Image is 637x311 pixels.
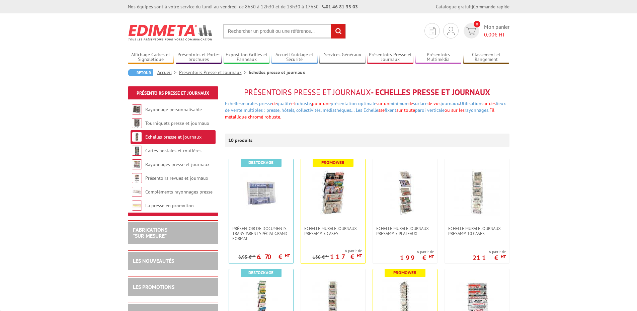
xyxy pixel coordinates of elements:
p: 211 € [473,256,506,260]
input: rechercher [331,24,345,38]
a: Echelle murale journaux Presam® 5 cases [301,226,365,236]
img: Echelle murale journaux Presam® 10 cases [454,169,500,216]
a: murales [242,100,258,106]
span: 0,00 [484,31,494,38]
a: Accueil [157,69,179,75]
a: presse [259,100,272,106]
span: € HT [484,31,509,38]
a: presse, [266,107,280,113]
sup: HT [325,253,329,258]
a: Présentoirs Presse et Journaux [179,69,249,75]
p: 199 € [400,256,434,260]
a: Classement et Rangement [463,52,509,63]
b: Promoweb [321,160,344,165]
a: optimale [358,100,376,106]
div: Nos équipes sont à votre service du lundi au vendredi de 8h30 à 12h30 et de 13h30 à 17h30 [128,3,358,10]
a: qualité [277,100,291,106]
a: Présentoirs Presse et Journaux [137,90,209,96]
a: devis rapide 0 Mon panier 0,00€ HT [462,23,509,38]
a: Echelles presse et journaux [145,134,202,140]
a: médiathèques… [323,107,354,113]
p: 6.70 € [257,255,290,259]
a: Commande rapide [473,4,509,10]
a: Services Généraux [319,52,366,63]
a: robuste, [295,100,312,106]
span: Echelle murale journaux Presam® 10 cases [448,226,506,236]
img: devis rapide [447,27,455,35]
img: Cartes postales et routières [132,146,142,156]
img: Echelle murale journaux Presam® 5 cases [310,169,356,216]
a: Présentoirs revues et journaux [145,175,208,181]
img: PRÉSENTOIR DE DOCUMENTS TRANSPARENT SPÉCIAL GRAND FORMAT [238,169,285,216]
img: Rayonnages presse et journaux [132,159,142,169]
a: paroi verticale [415,107,445,113]
span: Mon panier [484,23,509,38]
a: Affichage Cadres et Signalétique [128,52,174,63]
p: 130 € [313,255,329,260]
img: Compléments rayonnages presse [132,187,142,197]
a: Echelle murale journaux Presam® 5 plateaux [373,226,437,236]
span: Echelle murale journaux Presam® 5 cases [304,226,362,236]
a: PRÉSENTOIR DE DOCUMENTS TRANSPARENT SPÉCIAL GRAND FORMAT [229,226,293,241]
li: Echelles presse et journaux [249,69,305,76]
img: Echelle murale journaux Presam® 5 plateaux [382,169,428,216]
a: Tourniquets presse et journaux [145,120,209,126]
a: LES NOUVEAUTÉS [133,257,174,264]
a: La presse en promotion [145,203,194,209]
a: lieux de vente multiples : [225,100,506,113]
p: 8.95 € [238,255,256,260]
a: Echelle murale journaux Presam® 10 cases [445,226,509,236]
a: journaux [441,100,459,106]
span: A partir de [473,249,506,254]
a: rayonnages. [465,107,489,113]
img: La presse en promotion [132,201,142,211]
a: Utilisation [460,100,481,106]
a: FABRICATIONS"Sur Mesure" [133,226,167,239]
span: PRÉSENTOIR DE DOCUMENTS TRANSPARENT SPÉCIAL GRAND FORMAT [232,226,290,241]
span: s [378,107,380,113]
a: Présentoirs et Porte-brochures [176,52,222,63]
b: Destockage [248,160,273,165]
img: Rayonnage personnalisable [132,104,142,114]
a: Présentoirs Multimédia [415,52,462,63]
img: Présentoirs revues et journaux [132,173,142,183]
a: hôtels, [282,107,295,113]
strong: 01 46 81 33 03 [322,4,358,10]
a: Compléments rayonnages presse [145,189,213,195]
p: 117 € [330,255,362,259]
a: Exposition Grilles et Panneaux [224,52,270,63]
a: Rayonnages presse et journaux [145,161,210,167]
img: devis rapide [466,27,476,35]
h1: - Echelles presse et journaux [225,88,509,97]
img: devis rapide [429,27,435,35]
sup: HT [357,253,362,258]
sup: HT [429,254,434,259]
img: Edimeta [128,20,213,45]
a: surface [413,100,427,106]
span: 0 [474,21,480,27]
b: Destockage [248,270,273,276]
div: | [436,3,509,10]
span: Echelle murale journaux Presam® 5 plateaux [376,226,434,236]
b: Promoweb [393,270,416,276]
input: Rechercher un produit ou une référence... [223,24,346,38]
span: Présentoirs Presse et Journaux [244,87,371,97]
p: 10 produits [228,134,253,147]
sup: HT [501,254,506,259]
a: LES PROMOTIONS [133,284,174,290]
a: Les Echelle [356,107,378,113]
a: Rayonnage personnalisable [145,106,202,112]
a: présentation [331,100,357,106]
a: collectivités, [296,107,321,113]
a: minimum [389,100,408,106]
sup: HT [251,253,256,258]
a: Catalogue gratuit [436,4,472,10]
a: Cartes postales et routières [145,148,202,154]
a: Echelles [225,100,242,106]
span: se sur toute ou sur les Fil métallique chromé robuste. [225,107,494,120]
span: A partir de [313,248,362,253]
a: Présentoirs Presse et Journaux [367,52,413,63]
sup: HT [285,253,290,258]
